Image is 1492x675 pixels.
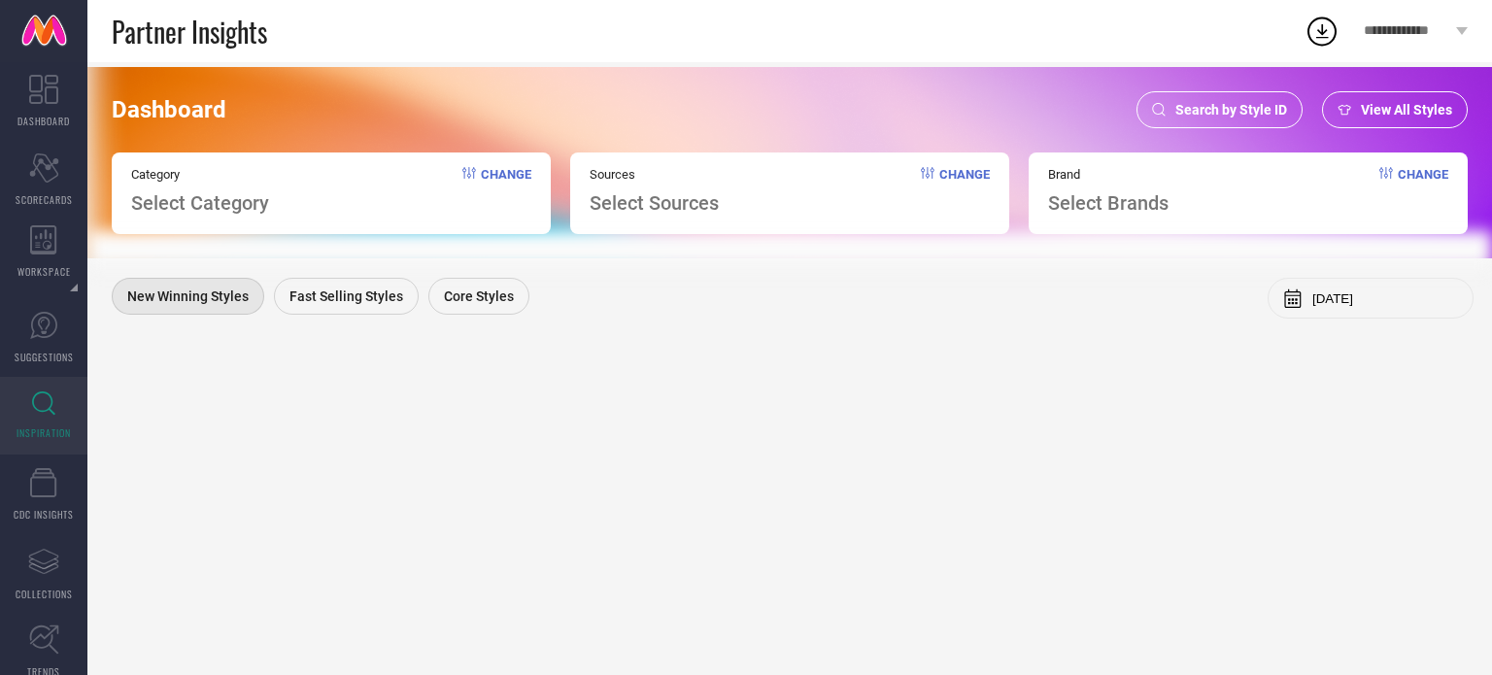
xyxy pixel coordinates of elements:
[17,425,71,440] span: INSPIRATION
[16,192,73,207] span: SCORECARDS
[939,167,990,215] span: Change
[112,12,267,51] span: Partner Insights
[1048,191,1169,215] span: Select Brands
[131,191,269,215] span: Select Category
[127,288,249,304] span: New Winning Styles
[1305,14,1339,49] div: Open download list
[1398,167,1448,215] span: Change
[17,114,70,128] span: DASHBOARD
[590,167,719,182] span: Sources
[1048,167,1169,182] span: Brand
[131,167,269,182] span: Category
[15,350,74,364] span: SUGGESTIONS
[16,587,73,601] span: COLLECTIONS
[289,288,403,304] span: Fast Selling Styles
[1312,291,1458,306] input: Select month
[481,167,531,215] span: Change
[112,96,226,123] span: Dashboard
[17,264,71,279] span: WORKSPACE
[1361,102,1452,118] span: View All Styles
[14,507,74,522] span: CDC INSIGHTS
[590,191,719,215] span: Select Sources
[1175,102,1287,118] span: Search by Style ID
[444,288,514,304] span: Core Styles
